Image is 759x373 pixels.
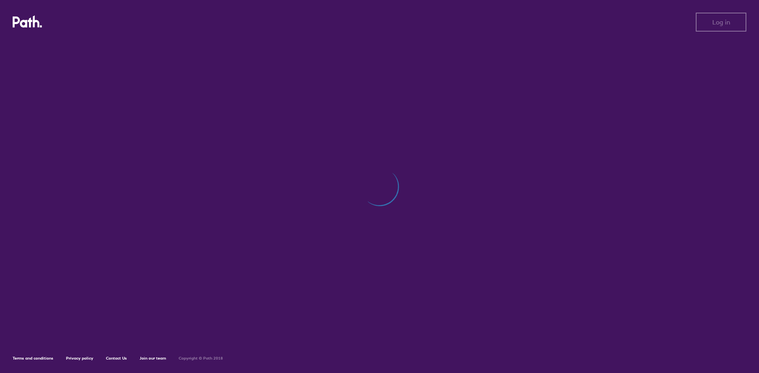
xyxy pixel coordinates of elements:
[140,356,166,361] a: Join our team
[106,356,127,361] a: Contact Us
[66,356,93,361] a: Privacy policy
[712,19,730,26] span: Log in
[13,356,53,361] a: Terms and conditions
[179,356,223,361] h6: Copyright © Path 2018
[696,13,746,32] button: Log in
